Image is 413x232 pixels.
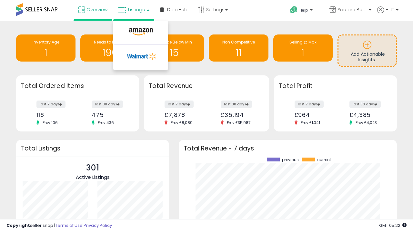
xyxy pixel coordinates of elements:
i: Get Help [290,6,298,14]
span: Prev: £1,041 [297,120,323,125]
span: previous [282,158,299,162]
span: Active Listings [76,174,110,180]
span: Hi IT [386,6,394,13]
span: You are Beautiful ([GEOGRAPHIC_DATA]) [338,6,367,13]
a: Add Actionable Insights [338,35,396,66]
a: Help [285,1,324,21]
span: Needs to Reprice [94,39,126,45]
div: 116 [36,111,73,118]
a: Non Competitive 11 [209,34,268,62]
label: last 7 days [36,101,65,108]
span: Prev: 436 [95,120,117,125]
a: Privacy Policy [84,222,112,228]
span: Non Competitive [222,39,255,45]
label: last 7 days [295,101,324,108]
div: £964 [295,111,331,118]
h1: 1 [277,47,329,58]
span: Prev: 106 [39,120,61,125]
h3: Total Ordered Items [21,82,134,91]
h1: 1 [19,47,72,58]
h3: Total Revenue [149,82,264,91]
span: Help [299,7,308,13]
a: BB Price Below Min 15 [145,34,204,62]
h3: Total Revenue - 7 days [184,146,392,151]
span: Prev: £4,023 [352,120,380,125]
p: 301 [76,162,110,174]
span: Inventory Age [33,39,59,45]
label: last 30 days [221,101,252,108]
span: Prev: £35,987 [224,120,254,125]
span: Add Actionable Insights [351,51,385,63]
label: last 30 days [349,101,381,108]
span: Prev: £8,089 [167,120,196,125]
a: Inventory Age 1 [16,34,76,62]
h3: Total Listings [21,146,164,151]
span: Listings [128,6,145,13]
h1: 11 [212,47,265,58]
div: £35,194 [221,111,258,118]
span: Selling @ Max [289,39,317,45]
a: Hi IT [377,6,398,21]
h1: 190 [84,47,136,58]
div: £4,385 [349,111,386,118]
h3: Total Profit [279,82,392,91]
span: DataHub [167,6,187,13]
label: last 7 days [165,101,194,108]
a: Selling @ Max 1 [273,34,333,62]
span: current [317,158,331,162]
span: Overview [86,6,107,13]
h1: 15 [148,47,201,58]
strong: Copyright [6,222,30,228]
span: 2025-10-7 05:22 GMT [379,222,407,228]
div: £7,878 [165,111,202,118]
span: BB Price Below Min [156,39,192,45]
a: Needs to Reprice 190 [80,34,140,62]
div: seller snap | | [6,223,112,229]
div: 475 [92,111,128,118]
label: last 30 days [92,101,123,108]
a: Terms of Use [55,222,83,228]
